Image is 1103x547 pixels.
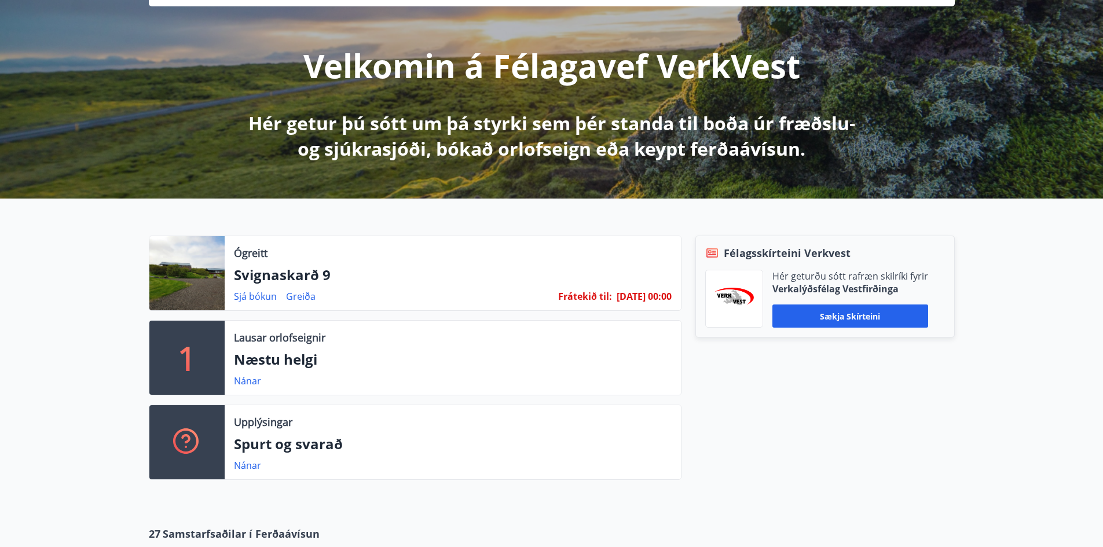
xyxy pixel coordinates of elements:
span: Félagsskírteini Verkvest [724,245,851,260]
p: Upplýsingar [234,414,292,429]
a: Sjá bókun [234,290,277,303]
p: Velkomin á Félagavef VerkVest [303,43,800,87]
a: Nánar [234,375,261,387]
p: Ógreitt [234,245,267,260]
a: Nánar [234,459,261,472]
p: Spurt og svarað [234,434,672,454]
p: 1 [178,336,196,380]
a: Greiða [286,290,316,303]
p: Lausar orlofseignir [234,330,325,345]
p: Næstu helgi [234,350,672,369]
p: Svignaskarð 9 [234,265,672,285]
p: Hér getur þú sótt um þá styrki sem þér standa til boða úr fræðslu- og sjúkrasjóði, bókað orlofsei... [246,111,858,161]
span: [DATE] 00:00 [617,290,672,303]
p: Hér geturðu sótt rafræn skilríki fyrir [772,270,928,282]
button: Sækja skírteini [772,304,928,328]
span: Frátekið til : [558,290,612,303]
span: Samstarfsaðilar í Ferðaávísun [163,526,320,541]
span: 27 [149,526,160,541]
p: Verkalýðsfélag Vestfirðinga [772,282,928,295]
img: jihgzMk4dcgjRAW2aMgpbAqQEG7LZi0j9dOLAUvz.png [714,288,754,310]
